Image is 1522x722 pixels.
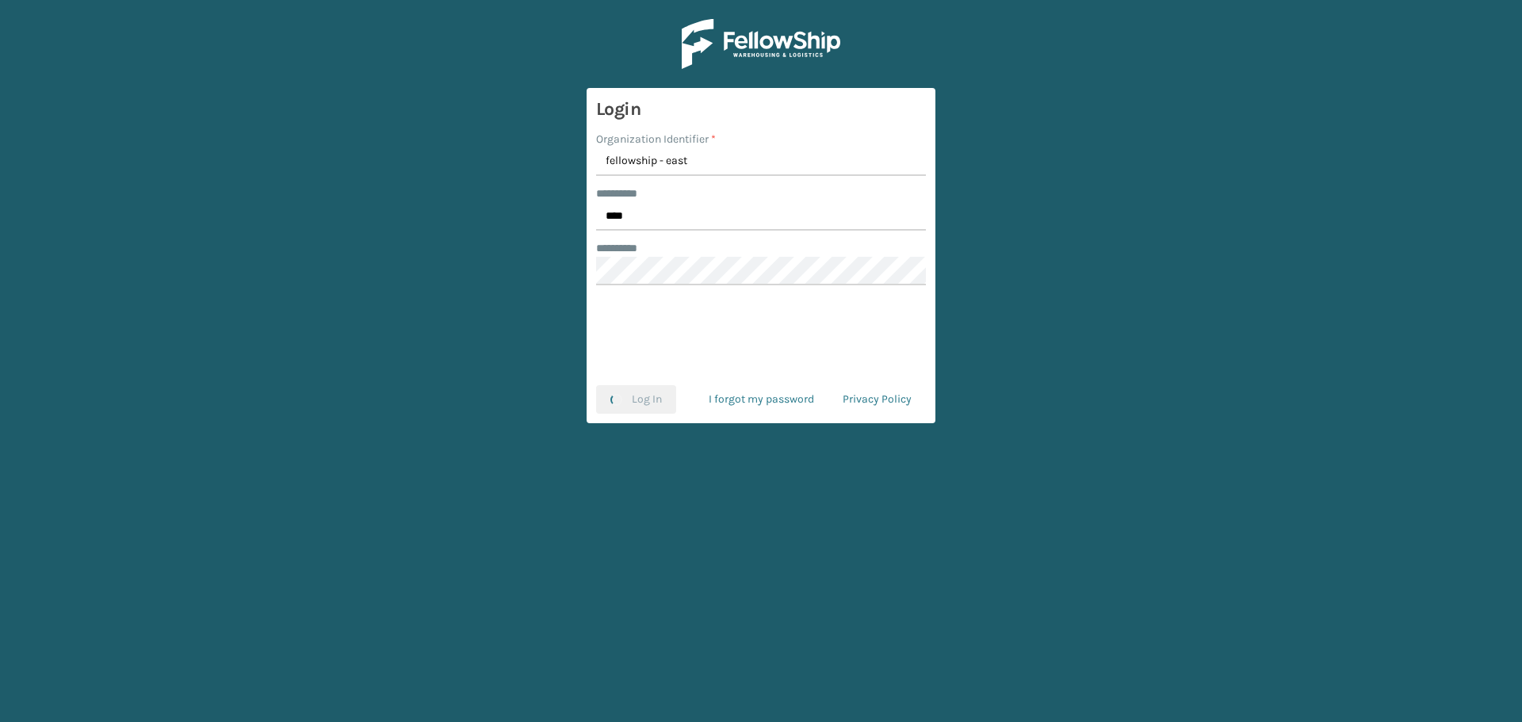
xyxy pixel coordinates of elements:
a: I forgot my password [694,385,828,414]
img: Logo [682,19,840,69]
iframe: reCAPTCHA [641,304,881,366]
label: Organization Identifier [596,131,716,147]
a: Privacy Policy [828,385,926,414]
h3: Login [596,97,926,121]
button: Log In [596,385,676,414]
